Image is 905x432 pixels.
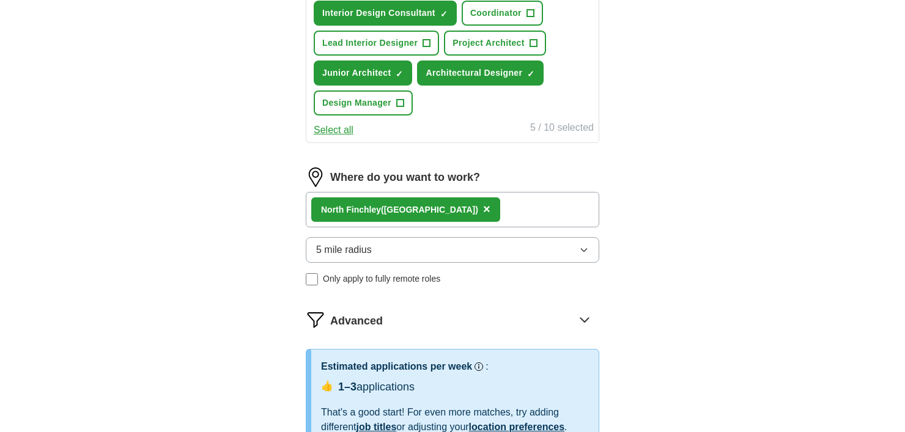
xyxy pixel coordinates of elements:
div: applications [338,379,415,395]
span: Lead Interior Designer [322,37,418,49]
span: Design Manager [322,97,391,109]
img: filter [306,310,325,329]
span: Coordinator [470,7,522,20]
span: ✓ [396,69,403,79]
button: Design Manager [314,90,413,115]
input: Only apply to fully remote roles [306,273,318,285]
span: Junior Architect [322,67,391,79]
button: Lead Interior Designer [314,31,439,56]
a: location preferences [469,422,565,432]
span: 👍 [321,379,333,394]
span: ✓ [527,69,534,79]
label: Where do you want to work? [330,169,480,186]
span: 5 mile radius [316,243,372,257]
span: ✓ [440,9,448,19]
span: 1–3 [338,381,356,393]
button: Project Architect [444,31,545,56]
button: Junior Architect✓ [314,60,412,86]
button: Interior Design Consultant✓ [314,1,457,26]
span: Only apply to fully remote roles [323,273,440,285]
div: 5 / 10 selected [530,120,594,137]
span: Interior Design Consultant [322,7,435,20]
button: Coordinator [462,1,543,26]
span: Architectural Designer [426,67,522,79]
span: Advanced [330,313,383,329]
img: location.png [306,167,325,187]
strong: North F [321,205,352,214]
button: Select all [314,123,353,137]
button: 5 mile radius [306,237,599,263]
span: × [483,202,490,216]
span: Project Architect [452,37,524,49]
button: × [483,200,490,219]
span: ([GEOGRAPHIC_DATA]) [381,205,478,214]
div: inchley [321,203,478,216]
h3: : [486,359,488,374]
h3: Estimated applications per week [321,359,472,374]
a: job titles [356,422,397,432]
button: Architectural Designer✓ [417,60,544,86]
